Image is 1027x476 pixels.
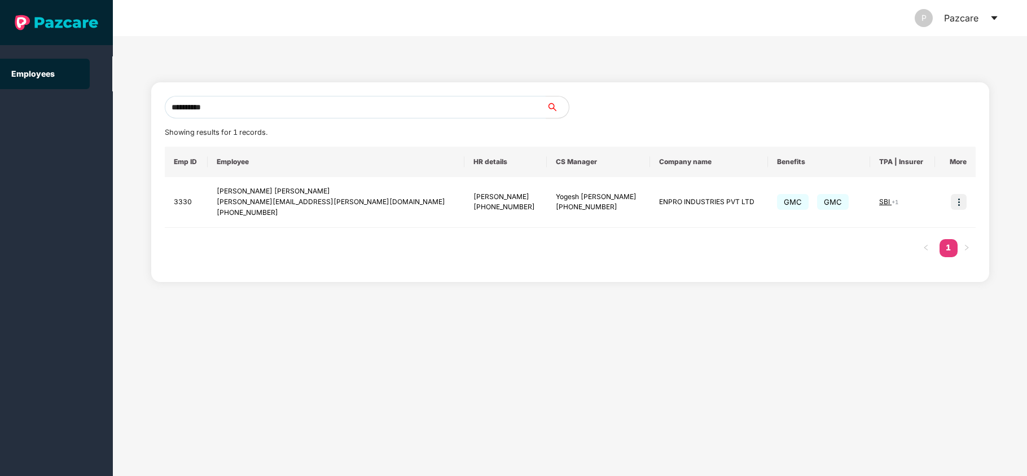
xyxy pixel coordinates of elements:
[473,192,538,202] div: [PERSON_NAME]
[650,177,768,228] td: ENPRO INDUSTRIES PVT LTD
[777,194,809,210] span: GMC
[556,192,640,202] div: Yogesh [PERSON_NAME]
[921,9,927,27] span: P
[217,186,455,197] div: [PERSON_NAME] [PERSON_NAME]
[556,202,640,213] div: [PHONE_NUMBER]
[546,96,569,118] button: search
[951,194,967,210] img: icon
[870,147,935,177] th: TPA | Insurer
[817,194,849,210] span: GMC
[546,103,569,112] span: search
[473,202,538,213] div: [PHONE_NUMBER]
[650,147,768,177] th: Company name
[217,208,455,218] div: [PHONE_NUMBER]
[208,147,464,177] th: Employee
[940,239,958,257] li: 1
[958,239,976,257] button: right
[990,14,999,23] span: caret-down
[768,147,870,177] th: Benefits
[958,239,976,257] li: Next Page
[935,147,976,177] th: More
[879,197,892,206] span: SBI
[917,239,935,257] button: left
[11,69,55,78] a: Employees
[917,239,935,257] li: Previous Page
[165,128,267,136] span: Showing results for 1 records.
[547,147,649,177] th: CS Manager
[940,239,958,256] a: 1
[165,177,208,228] td: 3330
[165,147,208,177] th: Emp ID
[217,197,455,208] div: [PERSON_NAME][EMAIL_ADDRESS][PERSON_NAME][DOMAIN_NAME]
[464,147,547,177] th: HR details
[963,244,970,251] span: right
[923,244,929,251] span: left
[892,199,898,205] span: + 1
